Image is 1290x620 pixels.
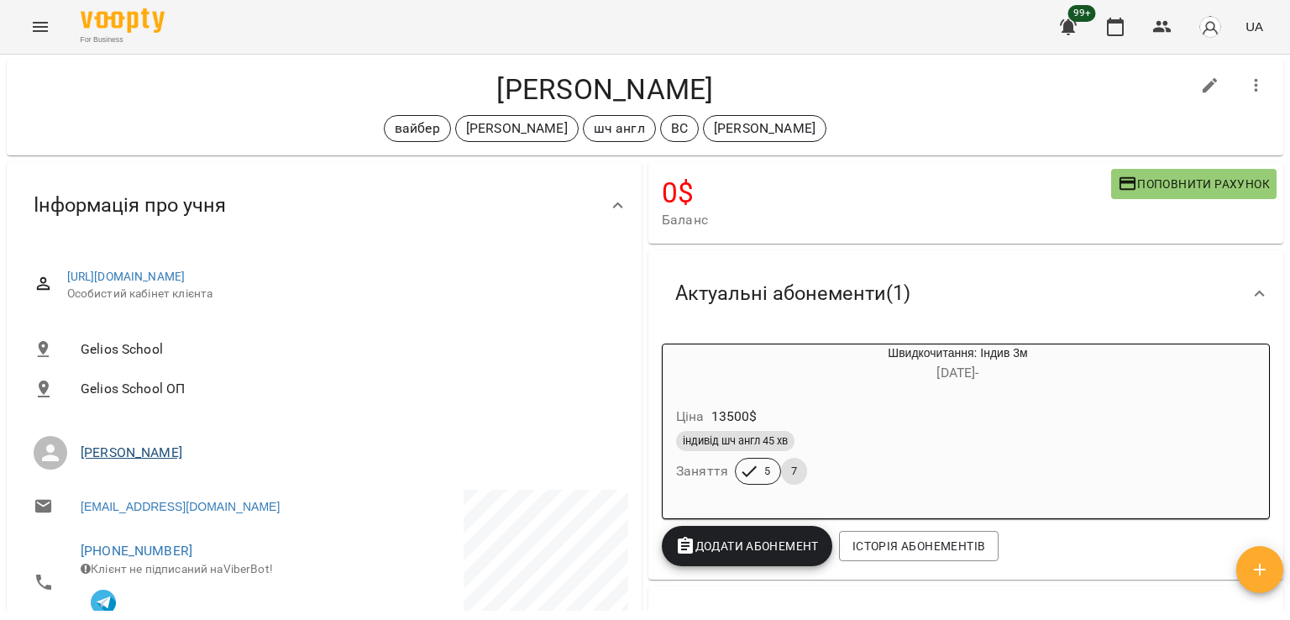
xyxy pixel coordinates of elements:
p: [PERSON_NAME] [466,118,568,139]
button: Додати Абонемент [662,526,832,566]
div: Інформація про учня [7,162,642,249]
p: [PERSON_NAME] [714,118,815,139]
a: [PERSON_NAME] [81,444,182,460]
a: [EMAIL_ADDRESS][DOMAIN_NAME] [81,498,280,515]
img: Telegram [91,590,116,615]
span: 99+ [1068,5,1096,22]
div: [PERSON_NAME] [455,115,579,142]
div: Швидкочитання: Індив 3м [743,344,1172,385]
div: [PERSON_NAME] [703,115,826,142]
span: Gelios School [81,339,615,360]
span: 5 [754,464,780,479]
img: avatar_s.png [1198,15,1222,39]
button: Поповнити рахунок [1111,169,1277,199]
span: [DATE] - [936,365,978,381]
div: вайбер [384,115,451,142]
span: UA [1245,18,1263,35]
div: Швидкочитання: Індив 3м [663,344,743,385]
div: шч англ [583,115,656,142]
p: шч англ [594,118,645,139]
span: Особистий кабінет клієнта [67,286,615,302]
h4: 0 $ [662,176,1111,210]
button: Швидкочитання: Індив 3м[DATE]- Ціна13500$індивід шч англ 45 хвЗаняття57 [663,344,1172,505]
span: Баланс [662,210,1111,230]
span: Додати Абонемент [675,536,819,556]
span: Актуальні абонементи ( 1 ) [675,281,910,307]
h6: Заняття [676,460,728,483]
div: ВС [660,115,699,142]
span: For Business [81,34,165,45]
span: Історія абонементів [852,536,985,556]
span: Клієнт не підписаний на ViberBot! [81,562,273,575]
h4: [PERSON_NAME] [20,72,1190,107]
button: UA [1239,11,1270,42]
span: індивід шч англ 45 хв [676,433,794,449]
button: Історія абонементів [839,531,999,561]
span: 7 [781,464,807,479]
a: [URL][DOMAIN_NAME] [67,270,186,283]
a: [PHONE_NUMBER] [81,543,192,559]
p: 13500 $ [711,407,758,427]
span: Gelios School ОП [81,379,615,399]
span: Поповнити рахунок [1118,174,1270,194]
img: Voopty Logo [81,8,165,33]
p: ВС [671,118,688,139]
h6: Ціна [676,405,705,428]
button: Menu [20,7,60,47]
p: вайбер [395,118,440,139]
span: Інформація про учня [34,192,226,218]
div: Актуальні абонементи(1) [648,250,1283,337]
